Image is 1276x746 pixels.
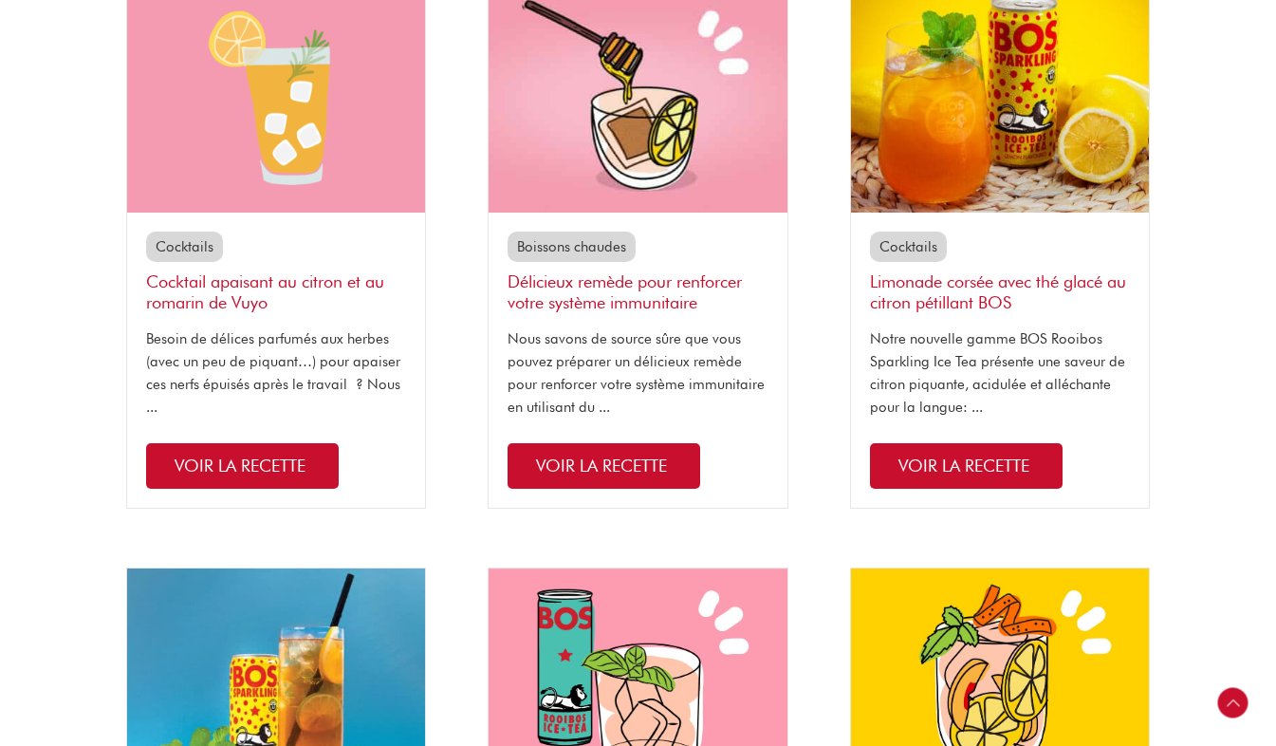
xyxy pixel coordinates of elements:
p: Notre nouvelle gamme BOS Rooibos Sparkling Ice Tea présente une saveur de citron piquante, acidul... [870,327,1131,419]
a: Read more about Limonade corsée avec thé glacé au citron pétillant BOS [870,443,1063,489]
a: Cocktail apaisant au citron et au romarin de Vuyo [146,271,384,312]
a: Cocktails [156,238,213,255]
span: Voir la recette [898,456,1029,476]
p: Nous savons de source sûre que vous pouvez préparer un délicieux remède pour renforcer votre syst... [508,327,768,419]
a: Boissons chaudes [517,238,626,255]
a: Limonade corsée avec thé glacé au citron pétillant BOS [870,271,1126,312]
a: Read more about Délicieux remède pour renforcer votre système immunitaire [508,443,700,489]
p: Besoin de délices parfumés aux herbes (avec un peu de piquant…) pour apaiser ces nerfs épuisés ap... [146,327,407,419]
a: Délicieux remède pour renforcer votre système immunitaire [508,271,742,312]
a: Cocktails [879,238,937,255]
span: Voir la recette [536,456,667,476]
a: Read more about Cocktail apaisant au citron et au romarin de Vuyo [146,443,339,489]
span: Voir la recette [175,456,305,476]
